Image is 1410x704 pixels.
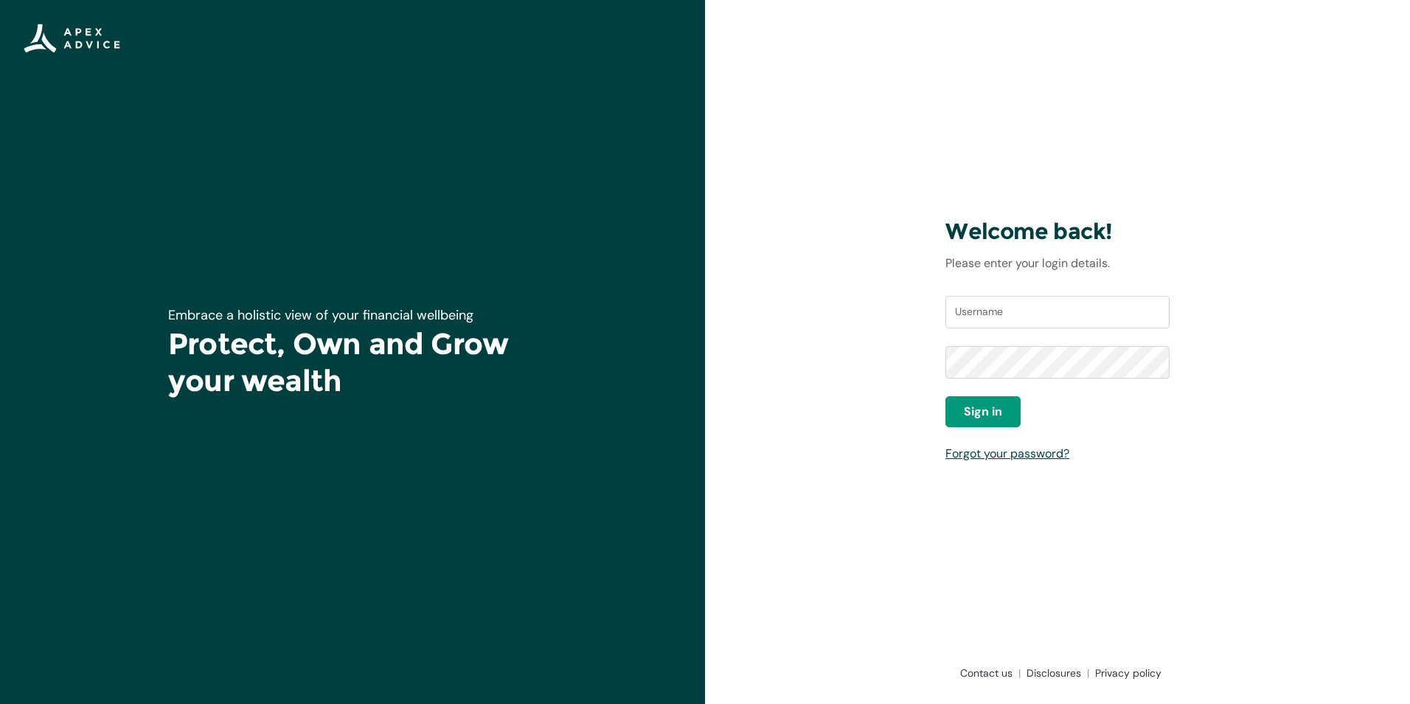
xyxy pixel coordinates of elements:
a: Disclosures [1021,666,1089,680]
p: Please enter your login details. [945,255,1170,272]
input: Username [945,296,1170,328]
button: Sign in [945,396,1021,427]
h1: Protect, Own and Grow your wealth [168,325,537,399]
a: Privacy policy [1089,666,1161,680]
span: Sign in [964,403,1002,421]
h3: Welcome back! [945,218,1170,246]
span: Embrace a holistic view of your financial wellbeing [168,306,473,324]
a: Contact us [954,666,1021,680]
a: Forgot your password? [945,446,1069,461]
img: Apex Advice Group [24,24,120,53]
